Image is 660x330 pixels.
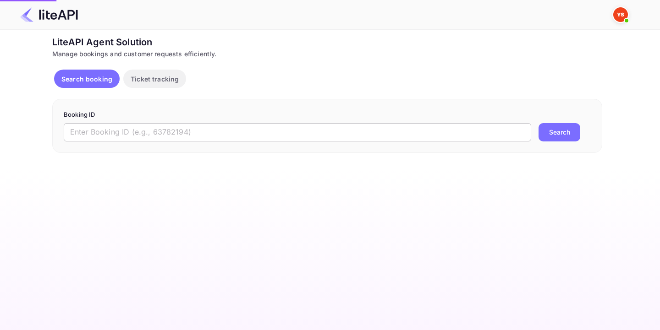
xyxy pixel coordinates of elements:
[64,123,531,141] input: Enter Booking ID (e.g., 63782194)
[64,110,591,119] p: Booking ID
[20,7,78,22] img: LiteAPI Logo
[61,74,112,84] p: Search booking
[613,7,628,22] img: Yandex Support
[52,35,602,49] div: LiteAPI Agent Solution
[131,74,179,84] p: Ticket tracking
[52,49,602,59] div: Manage bookings and customer requests efficiently.
[539,123,580,141] button: Search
